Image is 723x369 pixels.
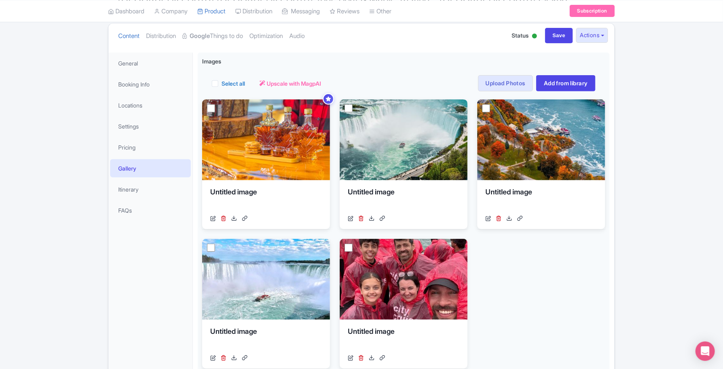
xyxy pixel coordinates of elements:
[210,326,322,350] div: Untitled image
[485,187,597,211] div: Untitled image
[696,342,715,361] div: Open Intercom Messenger
[110,96,191,114] a: Locations
[110,54,191,72] a: General
[570,5,615,17] a: Subscription
[110,75,191,93] a: Booking Info
[202,57,221,65] span: Images
[576,28,608,43] button: Actions
[348,326,460,350] div: Untitled image
[190,32,210,41] strong: Google
[118,23,140,49] a: Content
[531,30,539,43] div: Active
[110,117,191,135] a: Settings
[536,75,596,91] a: Add from library
[267,79,321,88] span: Upscale with MagpAI
[146,23,176,49] a: Distribution
[182,23,243,49] a: GoogleThings to do
[512,31,529,40] span: Status
[348,187,460,211] div: Untitled image
[249,23,283,49] a: Optimization
[289,23,305,49] a: Audio
[110,180,191,198] a: Itinerary
[221,79,245,88] label: Select all
[110,159,191,177] a: Gallery
[478,75,533,91] a: Upload Photos
[110,201,191,219] a: FAQs
[110,138,191,156] a: Pricing
[545,28,573,43] input: Save
[259,79,321,88] a: Upscale with MagpAI
[210,187,322,211] div: Untitled image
